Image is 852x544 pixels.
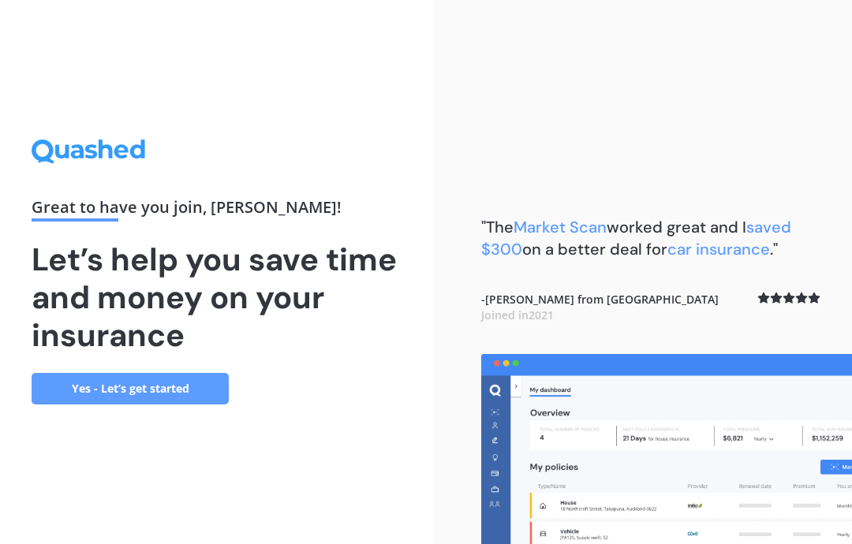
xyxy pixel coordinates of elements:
[32,240,402,354] h1: Let’s help you save time and money on your insurance
[481,354,852,544] img: dashboard.webp
[514,217,607,237] span: Market Scan
[481,307,554,322] span: Joined in 2021
[32,199,402,222] div: Great to have you join , [PERSON_NAME] !
[481,217,791,259] span: saved $300
[32,373,229,404] a: Yes - Let’s get started
[481,217,791,259] b: "The worked great and I on a better deal for ."
[481,292,719,322] b: - [PERSON_NAME] from [GEOGRAPHIC_DATA]
[667,239,770,259] span: car insurance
